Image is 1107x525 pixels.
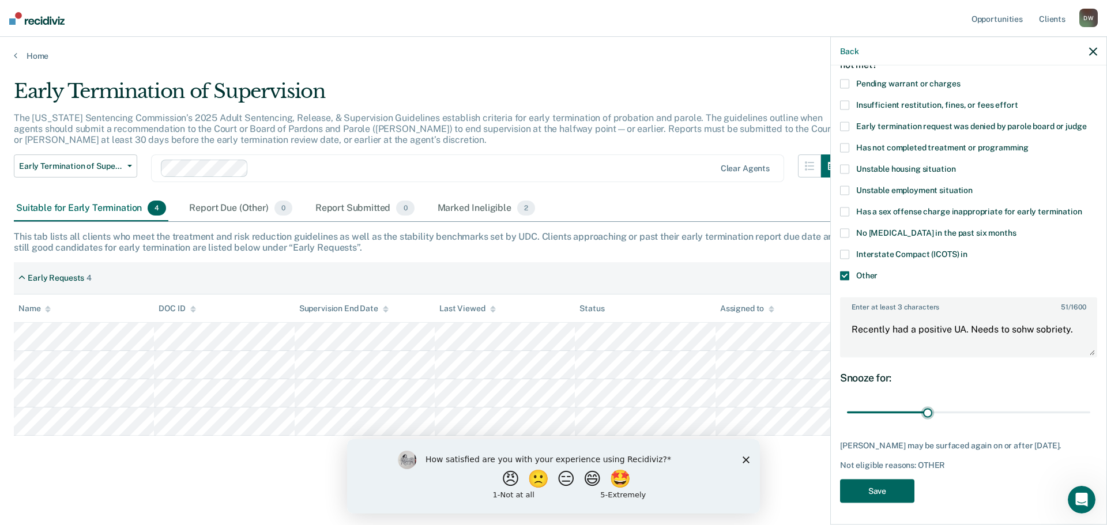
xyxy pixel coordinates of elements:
[396,201,414,216] span: 0
[14,231,1093,253] div: This tab lists all clients who meet the treatment and risk reduction guidelines as well as the st...
[14,196,168,221] div: Suitable for Early Termination
[517,201,535,216] span: 2
[347,439,760,513] iframe: Survey by Kim from Recidiviz
[1061,303,1068,311] span: 51
[299,304,389,314] div: Supervision End Date
[721,164,770,173] div: Clear agents
[856,228,1016,237] span: No [MEDICAL_DATA] in the past six months
[856,121,1086,130] span: Early termination request was denied by parole board or judge
[14,112,834,145] p: The [US_STATE] Sentencing Commission’s 2025 Adult Sentencing, Release, & Supervision Guidelines e...
[856,206,1082,216] span: Has a sex offense charge inappropriate for early termination
[86,273,92,283] div: 4
[720,304,774,314] div: Assigned to
[1068,486,1095,513] iframe: Intercom live chat
[1079,9,1098,27] div: D W
[19,161,123,171] span: Early Termination of Supervision
[856,164,955,173] span: Unstable housing situation
[841,298,1096,311] label: Enter at least 3 characters
[439,304,495,314] div: Last Viewed
[14,80,844,112] div: Early Termination of Supervision
[28,273,84,283] div: Early Requests
[856,249,967,258] span: Interstate Compact (ICOTS) in
[841,314,1096,356] textarea: Recently had a positive UA. Needs to sohw sobriety.
[840,371,1097,384] div: Snooze for:
[1061,303,1086,311] span: / 1600
[856,270,878,280] span: Other
[187,196,294,221] div: Report Due (Other)
[840,460,1097,470] div: Not eligible reasons: OTHER
[840,46,859,56] button: Back
[435,196,538,221] div: Marked Ineligible
[14,51,1093,61] a: Home
[840,479,914,503] button: Save
[856,185,973,194] span: Unstable employment situation
[9,12,65,25] img: Recidiviz
[856,78,960,88] span: Pending warrant or charges
[856,142,1029,152] span: Has not completed treatment or programming
[840,441,1097,451] div: [PERSON_NAME] may be surfaced again on or after [DATE].
[313,196,417,221] div: Report Submitted
[856,100,1018,109] span: Insufficient restitution, fines, or fees effort
[148,201,166,216] span: 4
[18,304,51,314] div: Name
[579,304,604,314] div: Status
[274,201,292,216] span: 0
[159,304,195,314] div: DOC ID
